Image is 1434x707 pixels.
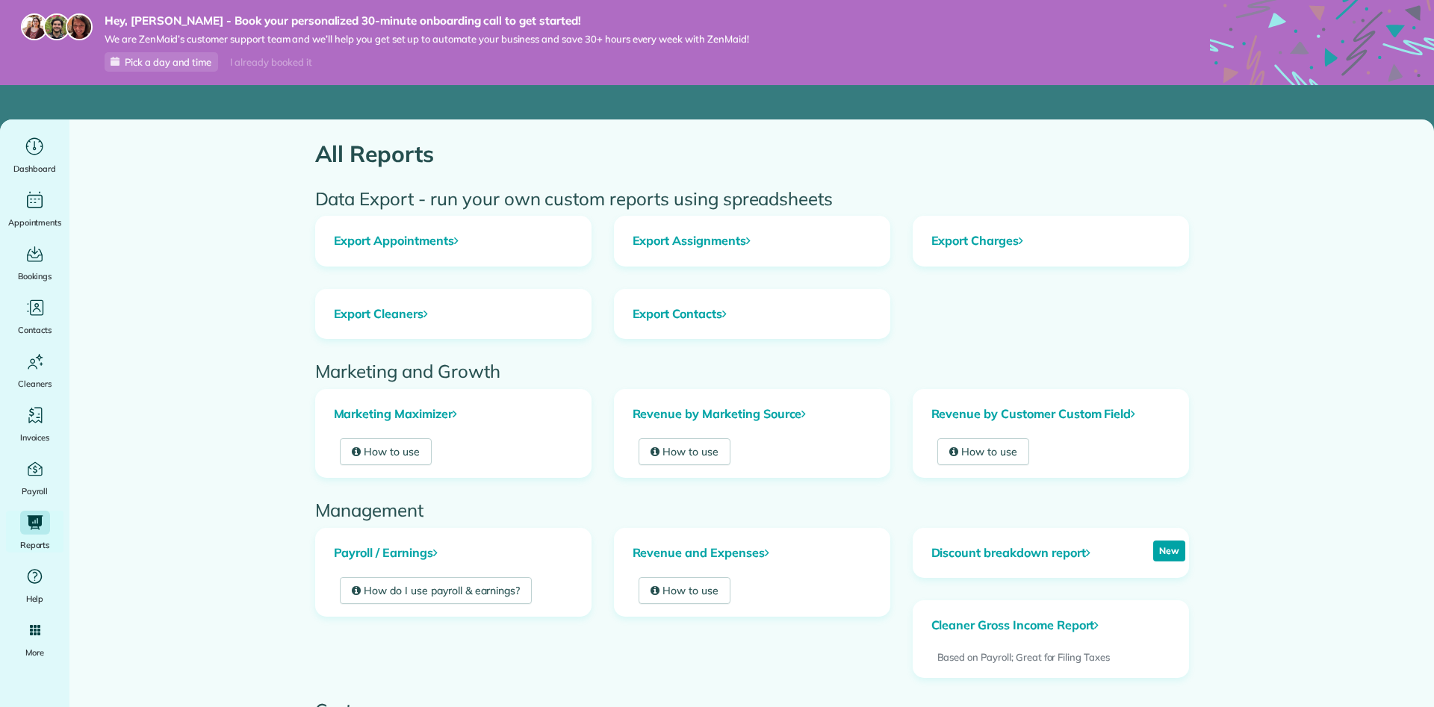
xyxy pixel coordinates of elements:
[20,430,50,445] span: Invoices
[21,13,48,40] img: maria-72a9807cf96188c08ef61303f053569d2e2a8a1cde33d635c8a3ac13582a053d.jpg
[615,390,890,439] a: Revenue by Marketing Source
[25,645,44,660] span: More
[1153,541,1185,561] p: New
[8,215,62,230] span: Appointments
[937,438,1030,465] a: How to use
[13,161,56,176] span: Dashboard
[18,323,52,337] span: Contacts
[315,361,1189,381] h2: Marketing and Growth
[6,134,63,176] a: Dashboard
[66,13,93,40] img: michelle-19f622bdf1676172e81f8f8fba1fb50e276960ebfe0243fe18214015130c80e4.jpg
[105,13,749,28] strong: Hey, [PERSON_NAME] - Book your personalized 30-minute onboarding call to get started!
[6,188,63,230] a: Appointments
[615,529,890,578] a: Revenue and Expenses
[6,349,63,391] a: Cleaners
[315,189,1189,208] h2: Data Export - run your own custom reports using spreadsheets
[316,529,591,578] a: Payroll / Earnings
[315,142,1189,166] h1: All Reports
[315,500,1189,520] h2: Management
[20,538,50,552] span: Reports
[6,457,63,499] a: Payroll
[937,650,1164,665] p: Based on Payroll; Great for Filing Taxes
[913,217,1188,266] a: Export Charges
[639,438,731,465] a: How to use
[18,269,52,284] span: Bookings
[913,390,1188,439] a: Revenue by Customer Custom Field
[43,13,70,40] img: jorge-587dff0eeaa6aab1f244e6dc62b8924c3b6ad411094392a53c71c6c4a576187d.jpg
[615,217,890,266] a: Export Assignments
[6,403,63,445] a: Invoices
[615,290,890,339] a: Export Contacts
[316,390,591,439] a: Marketing Maximizer
[639,577,731,604] a: How to use
[316,217,591,266] a: Export Appointments
[340,438,432,465] a: How to use
[6,296,63,337] a: Contacts
[340,577,533,604] a: How do I use payroll & earnings?
[316,290,591,339] a: Export Cleaners
[6,511,63,552] a: Reports
[6,242,63,284] a: Bookings
[105,33,749,46] span: We are ZenMaid’s customer support team and we’ll help you get set up to automate your business an...
[913,529,1108,578] a: Discount breakdown report
[125,56,211,68] span: Pick a day and time
[26,591,44,606] span: Help
[22,484,49,499] span: Payroll
[913,601,1117,650] a: Cleaner Gross Income Report
[105,52,218,72] a: Pick a day and time
[6,564,63,606] a: Help
[18,376,52,391] span: Cleaners
[221,53,320,72] div: I already booked it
